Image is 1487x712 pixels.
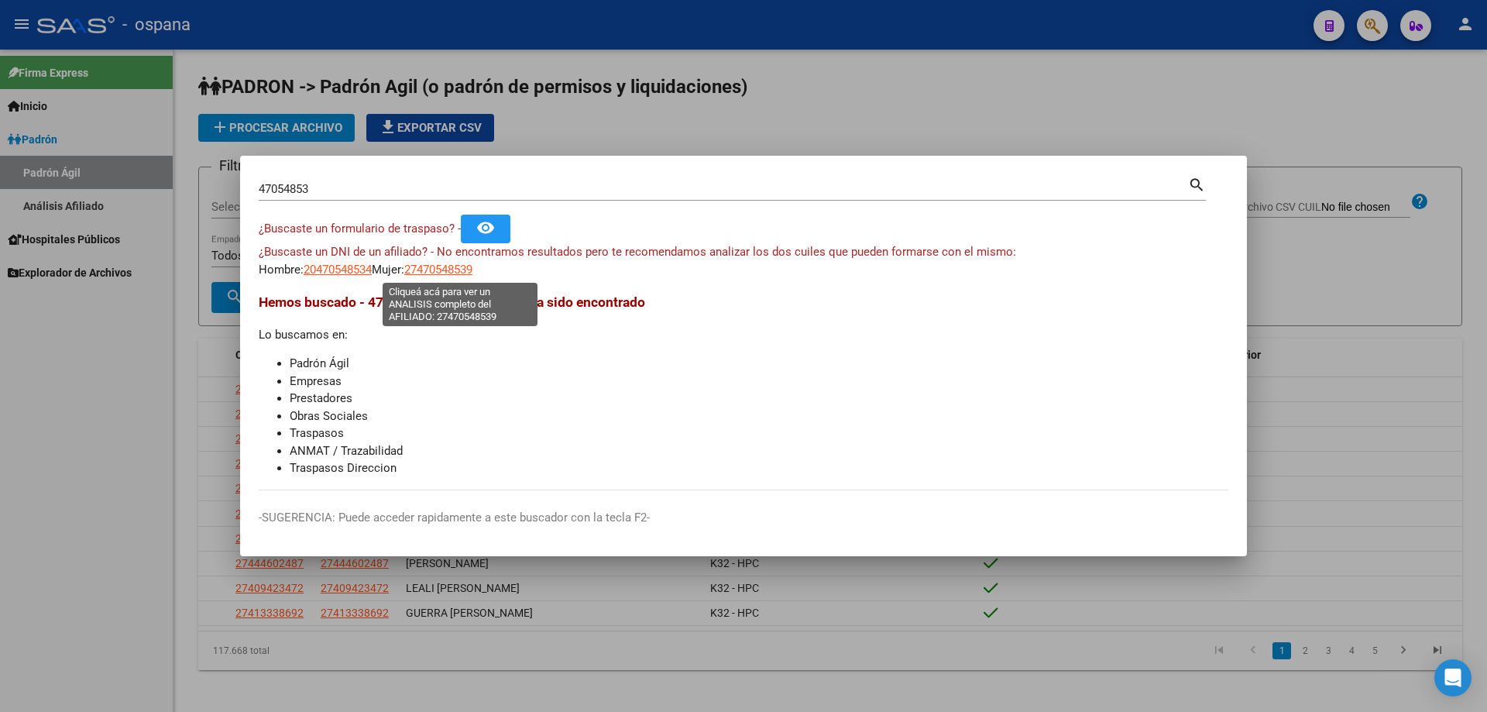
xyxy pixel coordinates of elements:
[259,243,1228,278] div: Hombre: Mujer:
[290,442,1228,460] li: ANMAT / Trazabilidad
[259,294,645,310] span: Hemos buscado - 47054853 - y el mismo no ha sido encontrado
[290,355,1228,373] li: Padrón Ágil
[290,390,1228,408] li: Prestadores
[290,459,1228,477] li: Traspasos Direccion
[259,509,1228,527] p: -SUGERENCIA: Puede acceder rapidamente a este buscador con la tecla F2-
[290,373,1228,390] li: Empresas
[404,263,472,277] span: 27470548539
[259,245,1016,259] span: ¿Buscaste un DNI de un afiliado? - No encontramos resultados pero te recomendamos analizar los do...
[290,408,1228,425] li: Obras Sociales
[259,292,1228,477] div: Lo buscamos en:
[1434,659,1472,697] div: Open Intercom Messenger
[259,222,461,236] span: ¿Buscaste un formulario de traspaso? -
[290,425,1228,442] li: Traspasos
[304,263,372,277] span: 20470548534
[1188,174,1206,193] mat-icon: search
[476,218,495,237] mat-icon: remove_red_eye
